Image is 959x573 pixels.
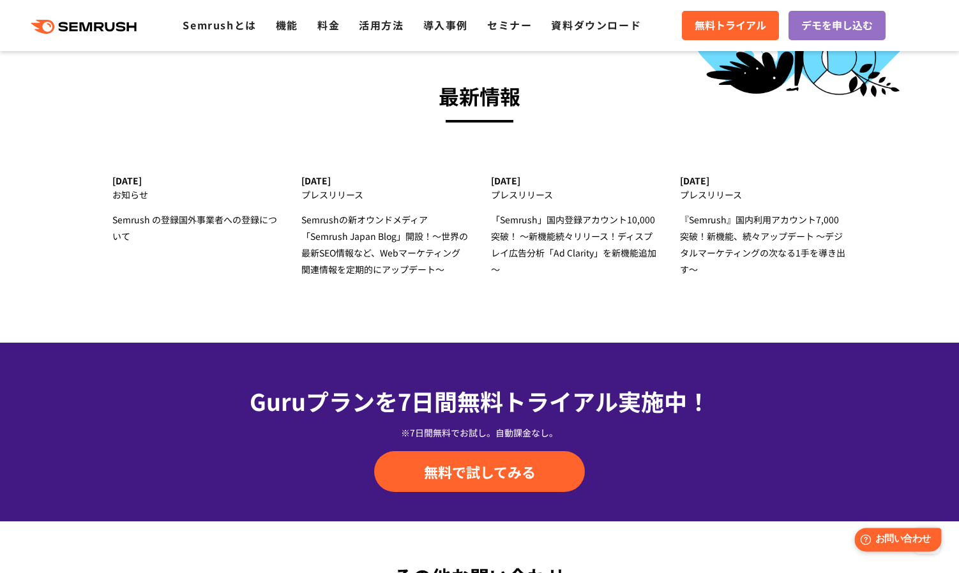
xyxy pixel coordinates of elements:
a: 無料で試してみる [374,451,585,492]
div: ※7日間無料でお試し。自動課金なし。 [144,426,815,439]
div: [DATE] [112,175,279,186]
h3: 最新情報 [112,78,847,113]
span: デモを申し込む [801,17,873,34]
span: 無料トライアル [695,17,766,34]
iframe: Help widget launcher [845,523,945,559]
a: デモを申し込む [789,11,886,40]
a: 活用方法 [359,17,404,33]
span: 無料で試してみる [424,462,536,481]
a: 無料トライアル [682,11,779,40]
span: 『Semrush』国内利用アカウント7,000突破！新機能、続々アップデート ～デジタルマーケティングの次なる1手を導き出す～ [680,213,845,276]
a: [DATE] プレスリリース 『Semrush』国内利用アカウント7,000突破！新機能、続々アップデート ～デジタルマーケティングの次なる1手を導き出す～ [680,175,847,278]
div: [DATE] [680,175,847,186]
a: 導入事例 [423,17,468,33]
a: Semrushとは [183,17,256,33]
a: 資料ダウンロード [551,17,641,33]
div: プレスリリース [491,186,658,203]
span: 無料トライアル実施中！ [457,384,710,417]
span: 「Semrush」国内登録アカウント10,000突破！ ～新機能続々リリース！ディスプレイ広告分析「Ad Clarity」を新機能追加～ [491,213,656,276]
a: [DATE] プレスリリース Semrushの新オウンドメディア 「Semrush Japan Blog」開設！～世界の最新SEO情報など、Webマーケティング関連情報を定期的にアップデート～ [301,175,468,278]
a: 料金 [317,17,340,33]
a: [DATE] お知らせ Semrush の登録国外事業者への登録について [112,175,279,244]
div: Guruプランを7日間 [144,383,815,418]
a: セミナー [487,17,532,33]
a: [DATE] プレスリリース 「Semrush」国内登録アカウント10,000突破！ ～新機能続々リリース！ディスプレイ広告分析「Ad Clarity」を新機能追加～ [491,175,658,278]
span: Semrushの新オウンドメディア 「Semrush Japan Blog」開設！～世界の最新SEO情報など、Webマーケティング関連情報を定期的にアップデート～ [301,213,468,276]
div: [DATE] [301,175,468,186]
div: お知らせ [112,186,279,203]
div: プレスリリース [301,186,468,203]
a: 機能 [276,17,298,33]
div: [DATE] [491,175,658,186]
span: Semrush の登録国外事業者への登録について [112,213,277,242]
div: プレスリリース [680,186,847,203]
